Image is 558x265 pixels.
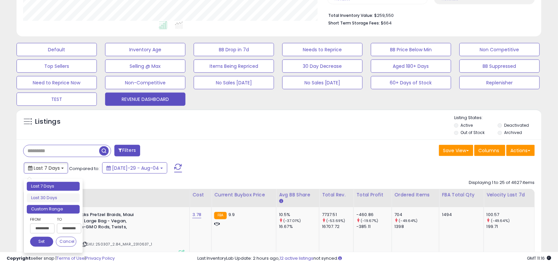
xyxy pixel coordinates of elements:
[487,212,535,218] div: 100.57
[371,60,451,73] button: Aged 180+ Days
[399,218,418,224] small: (-49.64%)
[102,162,167,174] button: [DATE]-29 - Aug-04
[24,162,68,174] button: Last 7 Days
[35,117,60,126] h5: Listings
[214,192,273,199] div: Current Buybox Price
[381,20,392,26] span: $664
[487,192,532,199] div: Velocity Last 7d
[356,224,391,230] div: -385.11
[280,255,314,261] a: 12 active listings
[442,212,479,218] div: 1494
[27,182,80,191] li: Last 7 Days
[487,224,535,230] div: 199.71
[326,218,345,224] small: (-53.69%)
[7,255,31,261] strong: Copyright
[282,60,363,73] button: 30 Day Decrease
[527,255,551,261] span: 2025-08-12 11:16 GMT
[279,212,319,218] div: 10.5%
[105,43,185,56] button: Inventory Age
[371,43,451,56] button: BB Price Below Min
[469,180,535,186] div: Displaying 1 to 25 of 4627 items
[371,76,451,89] button: 60+ Days of Stock
[461,130,485,135] label: Out of Stock
[491,218,510,224] small: (-49.64%)
[34,165,60,171] span: Last 7 Days
[194,76,274,89] button: No Sales [DATE]
[105,60,185,73] button: Selling @ Max
[17,60,97,73] button: Top Sellers
[86,255,115,261] a: Privacy Policy
[439,145,473,156] button: Save View
[329,20,380,26] b: Short Term Storage Fees:
[282,43,363,56] button: Needs to Reprice
[27,205,80,214] li: Custom Range
[27,194,80,202] li: Last 30 Days
[322,224,353,230] div: 16707.72
[69,165,100,172] span: Compared to:
[283,218,301,224] small: (-37.01%)
[17,76,97,89] button: Need to Reprice Now
[395,224,439,230] div: 1398
[322,212,353,218] div: 7737.51
[395,192,437,199] div: Ordered Items
[506,145,535,156] button: Actions
[112,165,159,171] span: [DATE]-29 - Aug-04
[361,218,379,224] small: (-19.67%)
[395,212,439,218] div: 704
[442,192,481,199] div: FBA Total Qty
[282,76,363,89] button: No Sales [DATE]
[454,115,541,121] p: Listing States:
[214,212,226,219] small: FBA
[194,43,274,56] button: BB Drop in 7d
[279,224,319,230] div: 16.67%
[329,13,374,18] b: Total Inventory Value:
[17,93,97,106] button: TEST
[356,192,389,199] div: Total Profit
[459,60,540,73] button: BB Suppressed
[30,237,53,247] button: Set
[192,192,209,199] div: Cost
[504,122,529,128] label: Deactivated
[459,43,540,56] button: Non Competitive
[279,199,283,204] small: Avg BB Share.
[279,192,316,199] div: Avg BB Share
[114,145,140,156] button: Filters
[57,216,76,223] label: To
[57,212,137,238] b: Stellar Snacks Pretzel Braids, Maui Monk, 12 OZ Large Bag - Vegan, Kosher, Non-GMO Rods, Twists, ...
[57,255,85,261] a: Terms of Use
[459,76,540,89] button: Replenisher
[329,11,530,19] li: $259,550
[461,122,473,128] label: Active
[56,237,76,247] button: Cancel
[81,242,152,247] span: | SKU: 250307_2.84_MAR_2310637_1
[228,212,235,218] span: 9.9
[30,216,53,223] label: From
[479,147,499,154] span: Columns
[474,145,505,156] button: Columns
[105,93,185,106] button: REVENUE DASHBOARD
[17,43,97,56] button: Default
[504,130,522,135] label: Archived
[197,255,551,262] div: Last InventoryLab Update: 2 hours ago, not synced.
[356,212,391,218] div: -460.86
[192,212,201,218] a: 3.78
[42,192,187,199] div: Title
[322,192,351,199] div: Total Rev.
[7,255,115,262] div: seller snap | |
[105,76,185,89] button: Non-Competitive
[194,60,274,73] button: Items Being Repriced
